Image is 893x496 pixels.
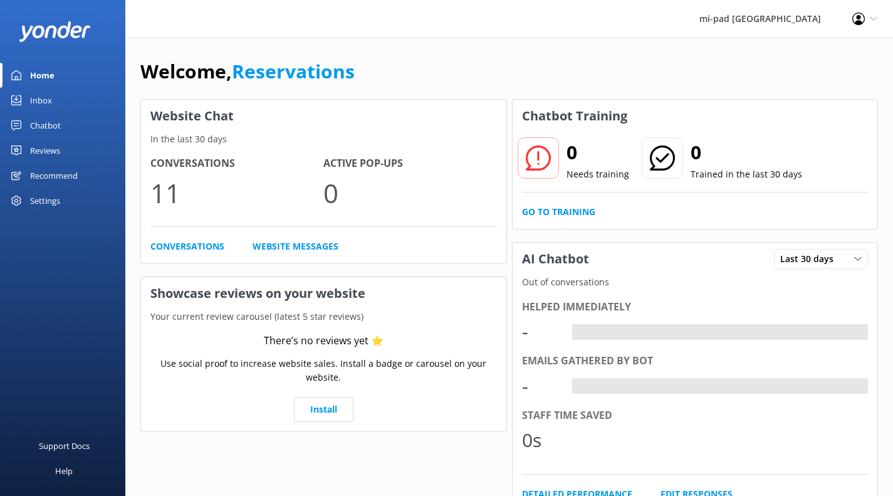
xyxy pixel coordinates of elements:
p: Out of conversations [513,275,878,289]
div: Home [30,63,55,88]
div: Emails gathered by bot [522,353,869,369]
span: Last 30 days [780,252,841,266]
div: Inbox [30,88,52,113]
div: Recommend [30,163,78,188]
p: In the last 30 days [141,132,506,146]
a: Reservations [232,58,355,84]
div: Settings [30,188,60,213]
p: 0 [323,172,496,214]
a: Go to Training [522,205,595,219]
div: Reviews [30,138,60,163]
h3: Showcase reviews on your website [141,277,506,310]
div: Helped immediately [522,299,869,315]
img: yonder-white-logo.png [19,21,91,42]
p: Needs training [567,167,629,181]
h4: Conversations [150,156,323,172]
p: 11 [150,172,323,214]
h4: Active Pop-ups [323,156,496,172]
h3: AI Chatbot [513,243,598,275]
div: 0s [522,425,560,455]
h3: Website Chat [141,100,506,132]
h3: Chatbot Training [513,100,637,132]
a: Install [294,397,353,422]
a: Conversations [150,240,224,253]
a: Website Messages [253,240,338,253]
p: Your current review carousel (latest 5 star reviews) [141,310,506,324]
div: Support Docs [39,433,90,458]
h2: 0 [691,137,802,167]
div: Staff time saved [522,408,869,424]
div: Chatbot [30,113,61,138]
h1: Welcome, [140,56,355,87]
h2: 0 [567,137,629,167]
div: Help [55,458,73,483]
p: Use social proof to increase website sales. Install a badge or carousel on your website. [150,357,497,385]
p: Trained in the last 30 days [691,167,802,181]
div: There’s no reviews yet ⭐ [264,333,384,349]
div: - [572,378,582,394]
div: - [572,324,582,340]
div: - [522,317,560,347]
div: - [522,371,560,401]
